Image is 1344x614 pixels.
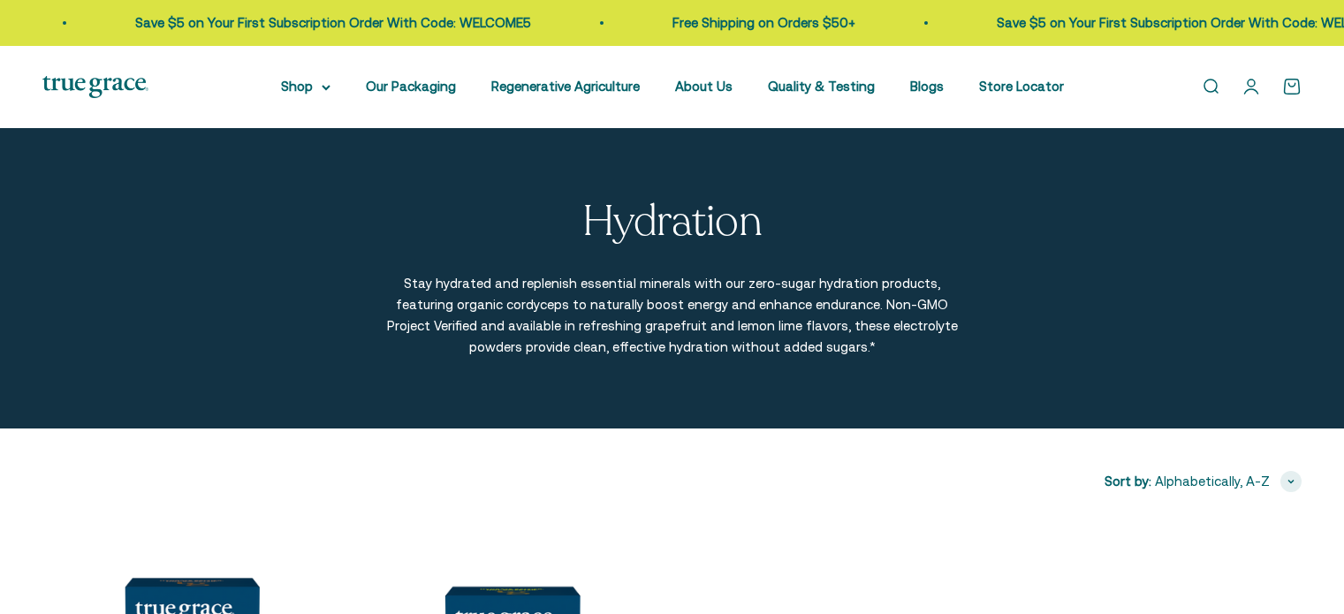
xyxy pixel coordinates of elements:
span: Alphabetically, A-Z [1155,471,1270,492]
a: Regenerative Agriculture [491,79,640,94]
button: Alphabetically, A-Z [1155,471,1302,492]
span: Sort by: [1105,471,1151,492]
a: Quality & Testing [768,79,875,94]
summary: Shop [281,76,330,97]
a: About Us [675,79,733,94]
a: Our Packaging [366,79,456,94]
a: Blogs [910,79,944,94]
p: Save $5 on Your First Subscription Order With Code: WELCOME5 [97,12,493,34]
p: Stay hydrated and replenish essential minerals with our zero-sugar hydration products, featuring ... [385,273,960,358]
a: Store Locator [979,79,1064,94]
p: Hydration [582,199,763,246]
a: Free Shipping on Orders $50+ [634,15,817,30]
